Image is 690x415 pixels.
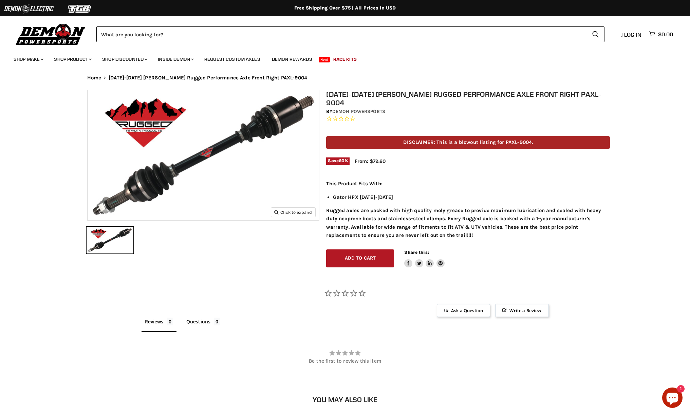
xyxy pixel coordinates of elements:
[274,210,312,215] span: Click to expand
[96,26,586,42] input: Search
[74,5,617,11] div: Free Shipping Over $75 | All Prices In USD
[345,255,376,261] span: Add to cart
[142,317,176,332] li: Reviews
[586,26,604,42] button: Search
[87,227,133,253] button: 2010-2013 John Deere Rugged Performance Axle Front Right PAXL-9004 thumbnail
[326,157,350,165] span: Save %
[660,388,685,410] inbox-online-store-chat: Shopify online store chat
[183,317,224,332] li: Questions
[404,249,445,267] aside: Share this:
[319,57,330,62] span: New!
[618,32,646,38] a: Log in
[326,136,610,149] p: DISCLAIMER: This is a blowout listing for PAXL-9004.
[437,304,490,317] span: Ask a Question
[153,52,198,66] a: Inside Demon
[326,180,610,188] p: This Product Fits With:
[97,52,151,66] a: Shop Discounted
[495,304,548,317] span: Write a Review
[199,52,265,66] a: Request Custom Axles
[333,193,610,201] li: Gator HPX [DATE]-[DATE]
[326,108,610,115] div: by
[624,31,641,38] span: Log in
[87,396,603,403] h2: You may also like
[14,22,88,46] img: Demon Powersports
[87,75,101,81] a: Home
[271,208,315,217] button: Click to expand
[328,52,362,66] a: Race Kits
[142,358,549,364] div: Be the first to review this item
[267,52,317,66] a: Demon Rewards
[326,90,610,107] h1: [DATE]-[DATE] [PERSON_NAME] Rugged Performance Axle Front Right PAXL-9004
[646,30,676,39] a: $0.00
[49,52,96,66] a: Shop Product
[8,52,48,66] a: Shop Make
[326,115,610,122] span: Rated 0.0 out of 5 stars 0 reviews
[339,158,344,163] span: 60
[54,2,105,15] img: TGB Logo 2
[355,158,386,164] span: From: $79.60
[332,109,385,114] a: Demon Powersports
[3,2,54,15] img: Demon Electric Logo 2
[88,90,319,220] img: 2010-2013 John Deere Rugged Performance Axle Front Right PAXL-9004
[109,75,307,81] span: [DATE]-[DATE] [PERSON_NAME] Rugged Performance Axle Front Right PAXL-9004
[74,75,617,81] nav: Breadcrumbs
[96,26,604,42] form: Product
[658,31,673,38] span: $0.00
[8,50,671,66] ul: Main menu
[326,249,394,267] button: Add to cart
[326,180,610,239] div: Rugged axles are packed with high quality moly grease to provide maximum lubrication and sealed w...
[404,250,429,255] span: Share this:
